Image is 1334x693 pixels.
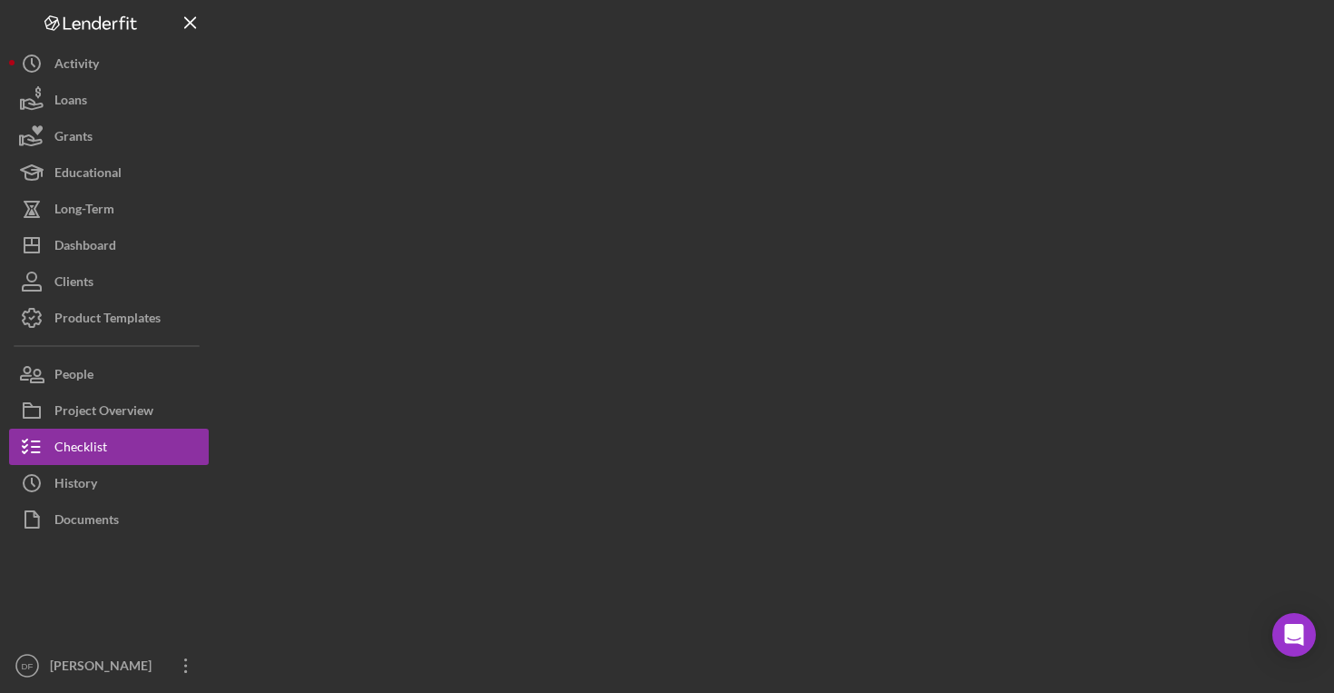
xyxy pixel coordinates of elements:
button: History [9,465,209,501]
button: Educational [9,154,209,191]
div: Open Intercom Messenger [1272,613,1316,657]
button: Activity [9,45,209,82]
div: [PERSON_NAME] [45,648,163,688]
button: Clients [9,263,209,300]
button: Grants [9,118,209,154]
div: Checklist [54,429,107,470]
text: DF [22,661,34,671]
div: Activity [54,45,99,86]
div: Long-Term [54,191,114,232]
div: Loans [54,82,87,123]
div: History [54,465,97,506]
div: Grants [54,118,93,159]
button: Checklist [9,429,209,465]
div: People [54,356,93,397]
div: Clients [54,263,93,304]
div: Documents [54,501,119,542]
button: DF[PERSON_NAME] [9,648,209,684]
button: Dashboard [9,227,209,263]
div: Project Overview [54,392,153,433]
div: Product Templates [54,300,161,341]
button: Product Templates [9,300,209,336]
div: Educational [54,154,122,195]
button: Project Overview [9,392,209,429]
button: Loans [9,82,209,118]
div: Dashboard [54,227,116,268]
button: Documents [9,501,209,538]
button: People [9,356,209,392]
button: Long-Term [9,191,209,227]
